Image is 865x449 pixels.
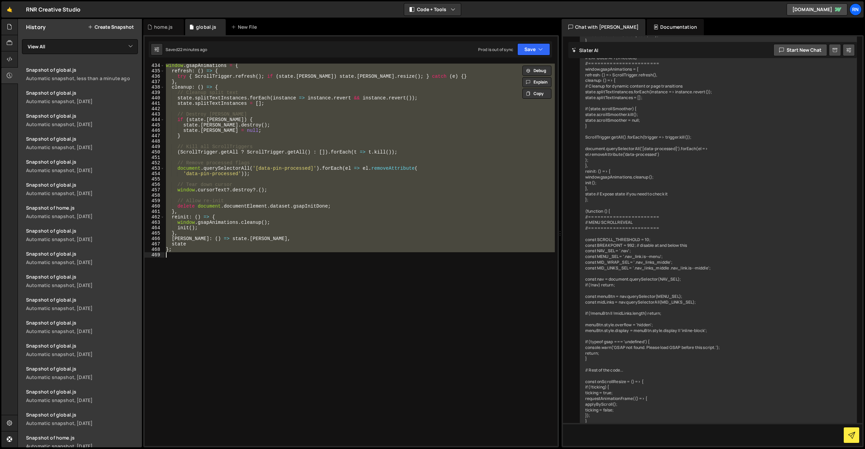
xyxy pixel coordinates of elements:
div: Snapshot of global.js [26,297,138,303]
div: Snapshot of global.js [26,90,138,96]
div: Saved [166,47,207,52]
button: Debug [522,66,551,76]
div: 451 [145,155,165,160]
a: Snapshot of global.js Automatic snapshot, [DATE] [22,315,142,338]
a: Snapshot of global.js Automatic snapshot, [DATE] [22,384,142,407]
div: 434 [145,63,165,68]
div: 469 [145,252,165,258]
div: 435 [145,68,165,74]
h2: Slater AI [572,47,599,53]
button: Explain [522,77,551,87]
div: 443 [145,112,165,117]
button: Create Snapshot [88,24,134,30]
div: Automatic snapshot, [DATE] [26,213,138,219]
a: Snapshot of global.js Automatic snapshot, [DATE] [22,361,142,384]
div: 446 [145,128,165,133]
button: Start new chat [773,44,827,56]
div: 437 [145,79,165,85]
div: 438 [145,85,165,90]
h2: History [26,23,46,31]
a: Snapshot of global.jsAutomatic snapshot, less than a minute ago [22,63,142,86]
div: 436 [145,74,165,79]
a: 🤙 [1,1,18,18]
div: 468 [145,247,165,252]
div: Snapshot of global.js [26,251,138,257]
a: RN [849,3,862,16]
div: 458 [145,193,165,198]
div: 459 [145,198,165,204]
div: 460 [145,204,165,209]
div: global.js [196,24,216,30]
div: Snapshot of global.js [26,274,138,280]
div: Snapshot of home.js [26,205,138,211]
div: Automatic snapshot, [DATE] [26,305,138,311]
div: 441 [145,101,165,106]
div: New File [231,24,259,30]
div: 465 [145,231,165,236]
a: Snapshot of global.js Automatic snapshot, [DATE] [22,155,142,178]
div: 454 [145,171,165,176]
div: 463 [145,220,165,225]
button: Save [517,43,550,55]
a: Snapshot of global.js Automatic snapshot, [DATE] [22,338,142,361]
div: Snapshot of global.js [26,320,138,326]
div: Documentation [647,19,704,35]
div: Automatic snapshot, [DATE] [26,190,138,196]
a: Snapshot of global.js Automatic snapshot, [DATE] [22,292,142,315]
div: Automatic snapshot, [DATE] [26,98,138,104]
div: 439 [145,90,165,95]
div: Automatic snapshot, [DATE] [26,259,138,265]
div: Automatic snapshot, [DATE] [26,420,138,426]
div: Automatic snapshot, [DATE] [26,282,138,288]
div: Automatic snapshot, [DATE] [26,144,138,150]
div: Snapshot of global.js [26,228,138,234]
div: 456 [145,182,165,187]
div: RNR Creative Studio [26,5,80,14]
div: 457 [145,187,165,193]
div: 462 [145,214,165,220]
div: 455 [145,176,165,182]
div: Snapshot of global.js [26,388,138,395]
div: 445 [145,122,165,128]
div: Automatic snapshot, [DATE] [26,167,138,173]
div: 442 [145,106,165,112]
div: 467 [145,241,165,247]
div: 444 [145,117,165,122]
div: Automatic snapshot, [DATE] [26,374,138,380]
div: Automatic snapshot, [DATE] [26,397,138,403]
a: Snapshot of global.js Automatic snapshot, [DATE] [22,132,142,155]
a: [DOMAIN_NAME] [787,3,847,16]
div: Snapshot of global.js [26,182,138,188]
div: 461 [145,209,165,214]
div: 448 [145,139,165,144]
div: 452 [145,160,165,166]
div: Prod is out of sync [478,47,513,52]
div: 464 [145,225,165,231]
div: Automatic snapshot, [DATE] [26,121,138,127]
div: 447 [145,133,165,139]
div: Automatic snapshot, [DATE] [26,236,138,242]
div: 450 [145,149,165,155]
button: Code + Tools [404,3,461,16]
div: 466 [145,236,165,241]
div: home.js [154,24,173,30]
div: Snapshot of global.js [26,411,138,418]
button: Copy [522,89,551,99]
a: Snapshot of global.js Automatic snapshot, [DATE] [22,178,142,200]
div: Snapshot of home.js [26,434,138,441]
a: Snapshot of home.js Automatic snapshot, [DATE] [22,200,142,223]
div: 22 minutes ago [178,47,207,52]
div: Snapshot of global.js [26,342,138,349]
div: Chat with [PERSON_NAME] [562,19,645,35]
div: Snapshot of global.js [26,136,138,142]
div: Snapshot of global.js [26,67,138,73]
a: Snapshot of global.js Automatic snapshot, [DATE] [22,407,142,430]
div: Automatic snapshot, [DATE] [26,328,138,334]
a: Snapshot of global.js Automatic snapshot, [DATE] [22,223,142,246]
a: Snapshot of global.js Automatic snapshot, [DATE] [22,109,142,132]
div: Snapshot of global.js [26,365,138,372]
div: 440 [145,95,165,101]
div: Automatic snapshot, less than a minute ago [26,75,138,81]
div: 453 [145,166,165,171]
